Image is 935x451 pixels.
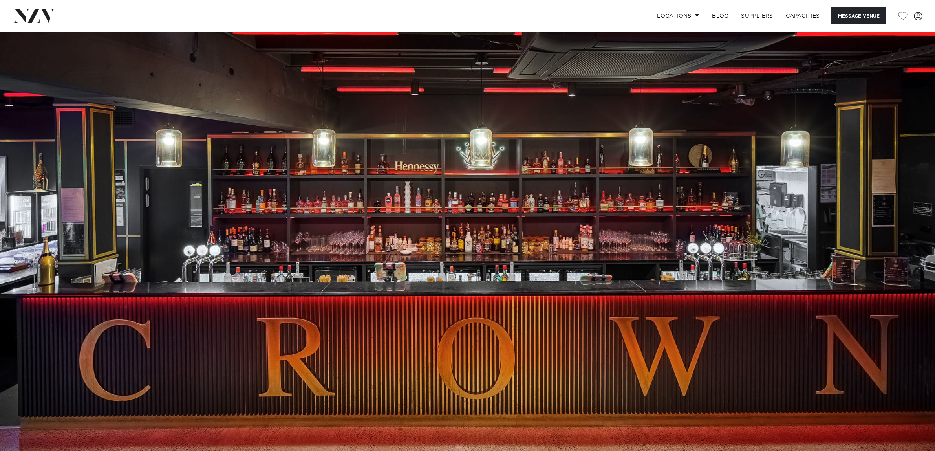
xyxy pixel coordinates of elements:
[13,9,55,23] img: nzv-logo.png
[779,7,826,24] a: Capacities
[831,7,886,24] button: Message Venue
[706,7,735,24] a: BLOG
[651,7,706,24] a: Locations
[735,7,779,24] a: SUPPLIERS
